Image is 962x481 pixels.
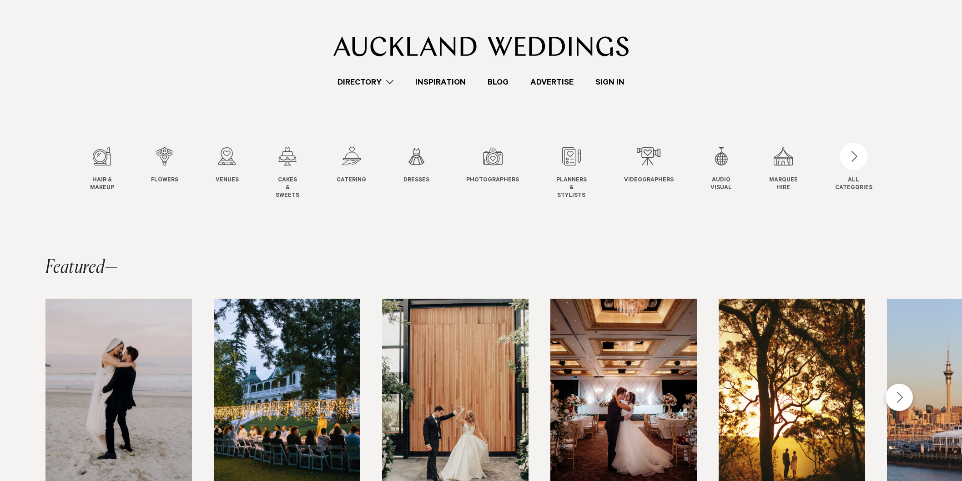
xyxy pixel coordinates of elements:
[584,76,635,88] a: Sign In
[624,177,674,185] span: Videographers
[333,36,629,56] img: Auckland Weddings Logo
[556,177,587,200] span: Planners & Stylists
[337,177,366,185] span: Catering
[477,76,519,88] a: Blog
[466,177,519,185] span: Photographers
[151,147,196,200] swiper-slide: 2 / 12
[835,147,872,190] button: ALLCATEGORIES
[769,177,798,192] span: Marquee Hire
[90,147,132,200] swiper-slide: 1 / 12
[216,147,239,185] a: Venues
[276,177,299,200] span: Cakes & Sweets
[466,147,519,185] a: Photographers
[710,147,750,200] swiper-slide: 10 / 12
[90,177,114,192] span: Hair & Makeup
[276,147,299,200] a: Cakes & Sweets
[835,177,872,192] div: ALL CATEGORIES
[216,177,239,185] span: Venues
[624,147,692,200] swiper-slide: 9 / 12
[769,147,798,192] a: Marquee Hire
[466,147,537,200] swiper-slide: 7 / 12
[556,147,605,200] swiper-slide: 8 / 12
[403,177,429,185] span: Dresses
[337,147,366,185] a: Catering
[90,147,114,192] a: Hair & Makeup
[276,147,317,200] swiper-slide: 4 / 12
[710,147,732,192] a: Audio Visual
[404,76,477,88] a: Inspiration
[403,147,448,200] swiper-slide: 6 / 12
[403,147,429,185] a: Dresses
[216,147,257,200] swiper-slide: 3 / 12
[337,147,384,200] swiper-slide: 5 / 12
[556,147,587,200] a: Planners & Stylists
[151,147,178,185] a: Flowers
[710,177,732,192] span: Audio Visual
[327,76,404,88] a: Directory
[519,76,584,88] a: Advertise
[151,177,178,185] span: Flowers
[45,259,118,277] h2: Featured
[769,147,816,200] swiper-slide: 11 / 12
[624,147,674,185] a: Videographers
